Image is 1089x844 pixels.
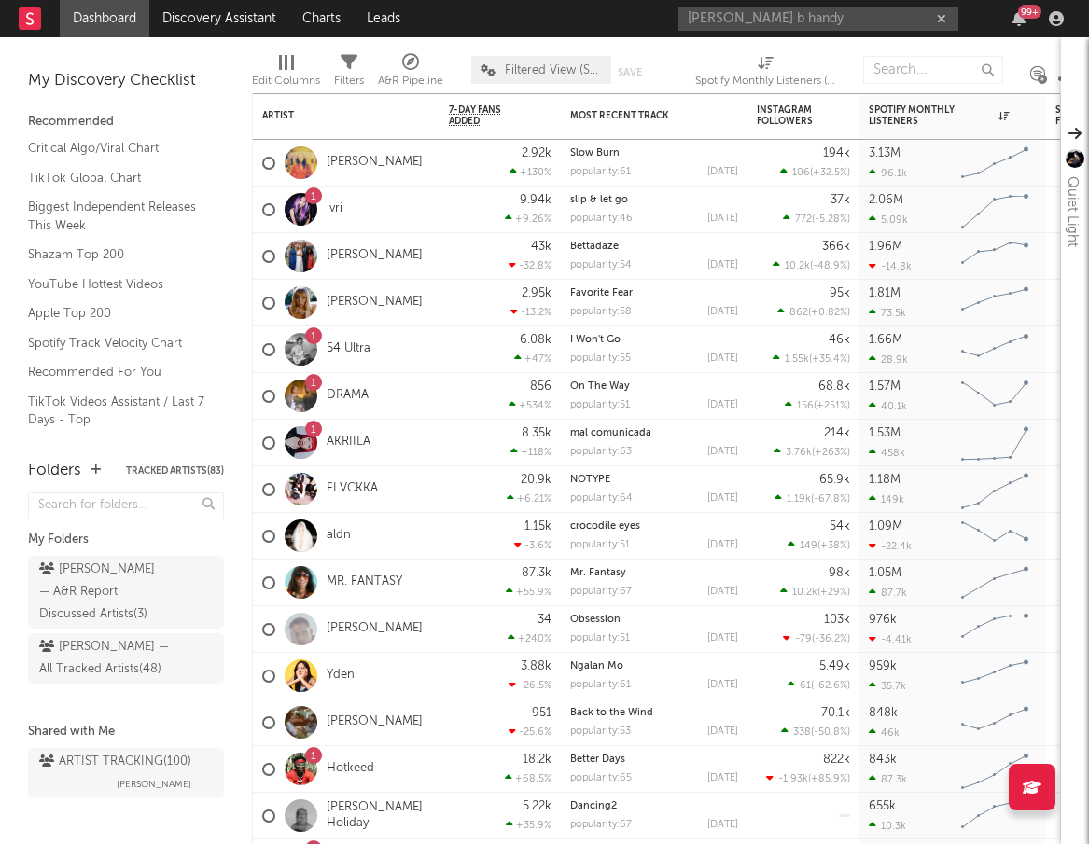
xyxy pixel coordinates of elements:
div: [DATE] [707,773,738,783]
a: aldn [327,528,351,544]
input: Search for artists [678,7,958,31]
div: 2.92k [522,147,551,159]
div: 20.9k [521,474,551,486]
svg: Chart title [953,326,1037,373]
a: I Won't Go [570,335,621,345]
div: 70.1k [821,707,850,719]
span: -48.9 % [813,261,847,271]
div: 9.94k [520,194,551,206]
div: [DATE] [707,726,738,737]
div: Mr. Fantasy [570,568,738,578]
div: 1.18M [869,474,901,486]
span: 338 [793,727,811,738]
div: [DATE] [707,307,738,317]
div: popularity: 65 [570,773,632,783]
svg: Chart title [953,420,1037,466]
span: 10.2k [792,588,817,598]
div: popularity: 54 [570,260,632,270]
div: ( ) [781,726,850,738]
a: [PERSON_NAME] [327,621,423,637]
div: [DATE] [707,633,738,643]
div: popularity: 67 [570,820,632,830]
a: Biggest Independent Releases This Week [28,197,205,235]
a: Obsession [570,615,621,625]
div: Better Days [570,754,738,765]
div: 366k [822,241,850,253]
div: Favorite Fear [570,288,738,298]
div: 1.96M [869,241,902,253]
div: Recommended [28,111,224,133]
a: Hotkeed [327,761,374,777]
div: -26.5 % [509,679,551,691]
a: Shazam Top 200 [28,244,205,265]
a: MR. FANTASY [327,574,402,590]
div: 87.3k [522,567,551,579]
svg: Chart title [953,560,1037,606]
span: 10.2k [785,261,810,271]
a: [PERSON_NAME] Holiday [327,800,430,832]
div: My Folders [28,529,224,551]
div: 6.08k [520,334,551,346]
div: 46k [869,726,900,739]
div: 822k [823,754,850,766]
div: +47 % [514,353,551,365]
a: Ngalan Mo [570,661,623,671]
a: [PERSON_NAME] [327,295,423,311]
span: -67.8 % [814,494,847,505]
div: 976k [869,614,897,626]
div: [DATE] [707,353,738,364]
div: popularity: 64 [570,493,633,504]
div: Filters [334,47,364,101]
div: 848k [869,707,898,719]
div: 2.95k [522,287,551,299]
span: 156 [797,401,814,411]
span: +85.9 % [811,774,847,784]
div: [DATE] [707,167,738,177]
div: On The Way [570,381,738,392]
div: Obsession [570,615,738,625]
div: 1.09M [869,520,902,533]
div: [DATE] [707,214,738,224]
svg: Chart title [953,140,1037,187]
div: 95k [830,287,850,299]
div: I Won't Go [570,335,738,345]
span: -50.8 % [814,727,847,738]
div: 856 [530,380,551,393]
div: Spotify Monthly Listeners (Spotify Monthly Listeners) [695,70,835,92]
span: 106 [792,168,810,178]
div: 37k [831,194,850,206]
div: 87.7k [869,587,907,599]
a: TikTok Global Chart [28,168,205,188]
input: Search for folders... [28,492,224,519]
div: Bettadaze [570,242,738,252]
span: +35.4 % [812,354,847,365]
div: +534 % [509,399,551,411]
div: My Discovery Checklist [28,70,224,92]
span: 149 [800,541,817,551]
div: -3.6 % [514,539,551,551]
input: Search... [863,56,1003,84]
div: 99 + [1018,5,1041,19]
div: NOTYPE [570,475,738,485]
div: 8.35k [522,427,551,439]
div: [DATE] [707,493,738,504]
div: 3.13M [869,147,901,159]
span: 1.19k [787,494,811,505]
svg: Chart title [953,606,1037,653]
div: 214k [824,427,850,439]
div: 1.53M [869,427,901,439]
div: 98k [829,567,850,579]
a: Back to the Wind [570,708,653,718]
svg: Chart title [953,793,1037,839]
div: 194k [823,147,850,159]
div: 959k [869,660,897,672]
div: +118 % [510,446,551,458]
div: ( ) [788,679,850,691]
div: popularity: 55 [570,353,631,364]
div: popularity: 58 [570,307,632,317]
svg: Chart title [953,699,1037,746]
div: ( ) [777,306,850,318]
div: 1.81M [869,287,901,299]
div: Spotify Monthly Listeners [869,104,1009,127]
div: +240 % [508,632,551,644]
